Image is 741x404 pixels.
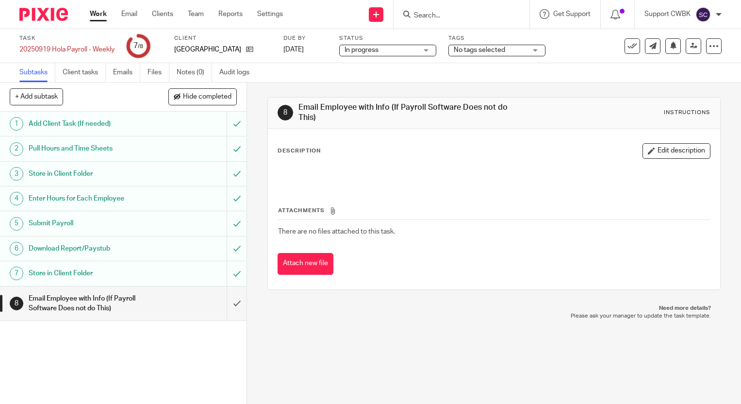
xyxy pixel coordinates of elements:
h1: Enter Hours for Each Employee [29,191,154,206]
a: Audit logs [219,63,257,82]
div: 3 [10,167,23,181]
h1: Pull Hours and Time Sheets [29,141,154,156]
button: Attach new file [278,253,333,275]
a: Email [121,9,137,19]
div: 8 [278,105,293,120]
a: Subtasks [19,63,55,82]
span: [DATE] [283,46,304,53]
p: Need more details? [277,304,710,312]
span: Get Support [553,11,591,17]
h1: Store in Client Folder [29,266,154,281]
p: Description [278,147,321,155]
h1: Download Report/Paystub [29,241,154,256]
small: /8 [138,44,143,49]
p: Support CWBK [644,9,691,19]
label: Tags [448,34,545,42]
span: Hide completed [183,93,231,101]
div: 20250919 Hola Payroll - Weekly [19,45,115,54]
span: Attachments [278,208,325,213]
a: Files [148,63,169,82]
h1: Email Employee with Info (If Payroll Software Does not do This) [298,102,515,123]
div: 6 [10,242,23,255]
span: In progress [345,47,379,53]
a: Clients [152,9,173,19]
div: 7 [133,40,143,51]
button: + Add subtask [10,88,63,105]
a: Notes (0) [177,63,212,82]
label: Client [174,34,271,42]
button: Hide completed [168,88,237,105]
a: Work [90,9,107,19]
button: Edit description [642,143,710,159]
h1: Submit Payroll [29,216,154,231]
a: Client tasks [63,63,106,82]
a: Team [188,9,204,19]
label: Status [339,34,436,42]
h1: Add Client Task (If needed) [29,117,154,131]
a: Settings [257,9,283,19]
input: Search [413,12,500,20]
div: 1 [10,117,23,131]
label: Due by [283,34,327,42]
span: There are no files attached to this task. [278,228,395,235]
div: 8 [10,297,23,310]
div: 4 [10,192,23,205]
a: Emails [113,63,140,82]
div: 5 [10,217,23,231]
a: Reports [218,9,243,19]
label: Task [19,34,115,42]
p: Please ask your manager to update the task template. [277,312,710,320]
div: 2 [10,142,23,156]
p: [GEOGRAPHIC_DATA] [174,45,241,54]
img: Pixie [19,8,68,21]
h1: Email Employee with Info (If Payroll Software Does not do This) [29,291,154,316]
div: 7 [10,267,23,280]
img: svg%3E [695,7,711,22]
span: No tags selected [454,47,505,53]
div: Instructions [664,109,710,117]
h1: Store in Client Folder [29,167,154,181]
